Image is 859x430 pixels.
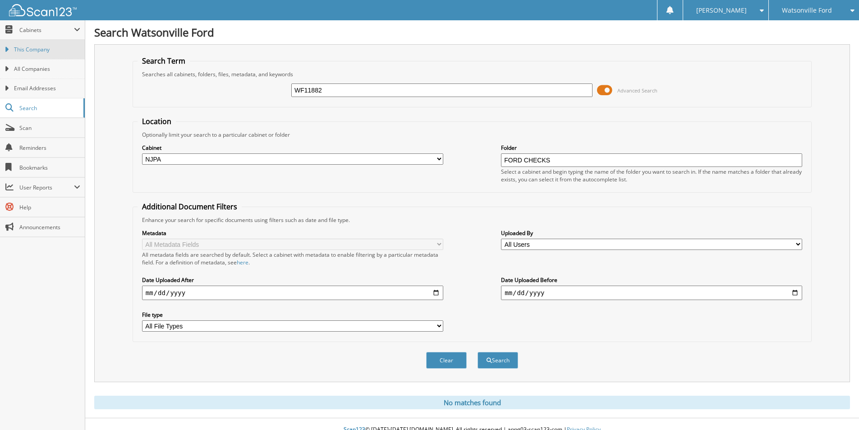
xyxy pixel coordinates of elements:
[19,184,74,191] span: User Reports
[617,87,657,94] span: Advanced Search
[814,387,859,430] iframe: Chat Widget
[138,116,176,126] legend: Location
[138,70,807,78] div: Searches all cabinets, folders, files, metadata, and keywords
[19,144,80,152] span: Reminders
[14,65,80,73] span: All Companies
[501,286,802,300] input: end
[138,56,190,66] legend: Search Term
[142,311,443,319] label: File type
[501,276,802,284] label: Date Uploaded Before
[426,352,467,369] button: Clear
[142,286,443,300] input: start
[19,104,79,112] span: Search
[696,8,747,13] span: [PERSON_NAME]
[501,144,802,152] label: Folder
[782,8,832,13] span: Watsonville Ford
[478,352,518,369] button: Search
[14,84,80,92] span: Email Addresses
[19,26,74,34] span: Cabinets
[142,276,443,284] label: Date Uploaded After
[14,46,80,54] span: This Company
[19,223,80,231] span: Announcements
[138,202,242,212] legend: Additional Document Filters
[9,4,77,16] img: scan123-logo-white.svg
[138,216,807,224] div: Enhance your search for specific documents using filters such as date and file type.
[19,124,80,132] span: Scan
[142,144,443,152] label: Cabinet
[19,203,80,211] span: Help
[138,131,807,139] div: Optionally limit your search to a particular cabinet or folder
[94,396,850,409] div: No matches found
[94,25,850,40] h1: Search Watsonville Ford
[142,251,443,266] div: All metadata fields are searched by default. Select a cabinet with metadata to enable filtering b...
[142,229,443,237] label: Metadata
[19,164,80,171] span: Bookmarks
[501,168,802,183] div: Select a cabinet and begin typing the name of the folder you want to search in. If the name match...
[237,259,248,266] a: here
[501,229,802,237] label: Uploaded By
